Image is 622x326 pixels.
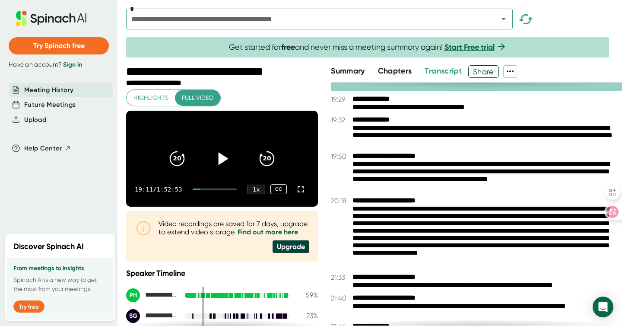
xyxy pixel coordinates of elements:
[13,275,107,294] p: Spinach AI is a new way to get the most from your meetings
[24,100,76,110] button: Future Meetings
[331,65,365,77] button: Summary
[425,66,462,76] span: Transcript
[281,42,295,52] b: free
[378,65,412,77] button: Chapters
[126,288,178,302] div: Pablo Casas de la Huerta
[593,297,613,317] div: Open Intercom Messenger
[126,309,140,323] div: SG
[182,93,213,103] span: Full video
[331,116,350,124] span: 19:32
[24,144,62,153] span: Help Center
[24,85,73,95] button: Meeting History
[331,294,350,302] span: 21:40
[498,13,510,25] button: Open
[126,268,318,278] div: Speaker Timeline
[425,65,462,77] button: Transcript
[133,93,168,103] span: Highlights
[9,61,109,69] div: Have an account?
[159,220,309,236] div: Video recordings are saved for 7 days, upgrade to extend video storage.
[24,144,71,153] button: Help Center
[13,265,107,272] h3: From meetings to insights
[270,184,287,194] div: CC
[13,241,84,252] h2: Discover Spinach AI
[296,291,318,299] div: 59 %
[444,42,495,52] a: Start Free trial
[126,288,140,302] div: PH
[13,300,44,313] button: Try free
[247,185,265,194] div: 1 x
[331,95,350,103] span: 19:29
[9,37,109,54] button: Try Spinach free
[273,240,309,253] div: Upgrade
[63,61,82,68] a: Sign in
[331,152,350,160] span: 19:50
[238,228,298,236] a: Find out more here
[135,186,182,193] div: 19:11 / 1:52:53
[331,273,350,281] span: 21:33
[468,65,499,78] button: Share
[33,42,85,50] span: Try Spinach free
[469,64,498,79] span: Share
[378,66,412,76] span: Chapters
[24,115,46,125] button: Upload
[126,309,178,323] div: Sidney Garcia
[175,90,220,106] button: Full video
[331,197,350,205] span: 20:18
[331,66,365,76] span: Summary
[229,42,507,52] span: Get started for and never miss a meeting summary again!
[127,90,175,106] button: Highlights
[296,312,318,320] div: 23 %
